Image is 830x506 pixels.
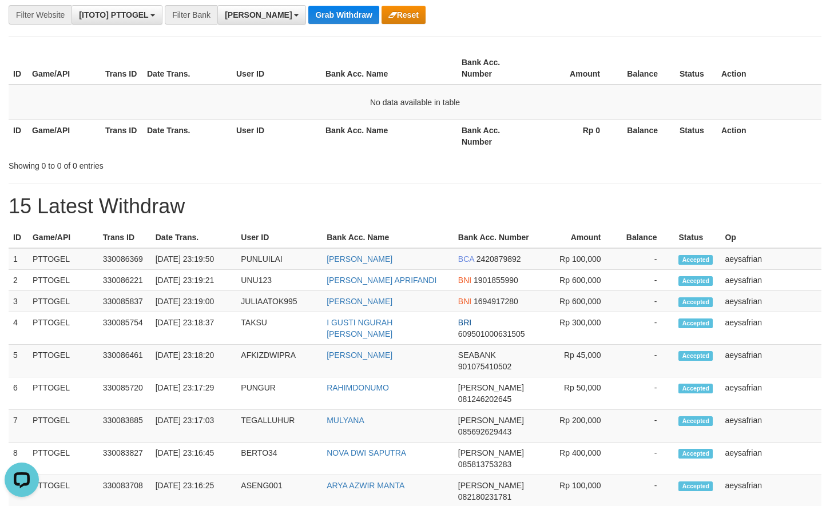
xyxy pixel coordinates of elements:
th: Date Trans. [142,119,232,152]
th: Bank Acc. Number [454,227,534,248]
span: Accepted [678,351,713,361]
th: Action [717,52,821,85]
td: AFKIZDWIPRA [236,345,322,377]
span: Accepted [678,481,713,491]
th: Op [720,227,821,248]
td: Rp 100,000 [534,248,618,270]
td: Rp 400,000 [534,443,618,475]
td: aeysafrian [720,248,821,270]
th: User ID [232,119,321,152]
td: [DATE] 23:18:37 [151,312,237,345]
span: Copy 082180231781 to clipboard [458,492,511,501]
a: [PERSON_NAME] [327,350,392,360]
td: 330085754 [98,312,151,345]
td: PUNGUR [236,377,322,410]
td: PTTOGEL [28,248,98,270]
td: 330085837 [98,291,151,312]
td: 5 [9,345,28,377]
span: BCA [458,254,474,264]
th: Trans ID [98,227,151,248]
button: Open LiveChat chat widget [5,5,39,39]
div: Showing 0 to 0 of 0 entries [9,156,337,172]
td: - [618,443,674,475]
th: Bank Acc. Number [457,119,530,152]
td: - [618,270,674,291]
td: Rp 600,000 [534,270,618,291]
span: BNI [458,297,471,306]
span: Accepted [678,255,713,265]
span: Copy 085692629443 to clipboard [458,427,511,436]
span: [PERSON_NAME] [458,383,524,392]
td: PTTOGEL [28,291,98,312]
td: aeysafrian [720,270,821,291]
span: BNI [458,276,471,285]
span: Copy 1901855990 to clipboard [474,276,518,285]
td: 330086369 [98,248,151,270]
div: Filter Bank [165,5,217,25]
button: [ITOTO] PTTOGEL [72,5,162,25]
span: [ITOTO] PTTOGEL [79,10,148,19]
th: Game/API [27,52,101,85]
th: Bank Acc. Name [321,52,457,85]
th: Game/API [27,119,101,152]
td: Rp 300,000 [534,312,618,345]
td: aeysafrian [720,410,821,443]
span: SEABANK [458,350,496,360]
span: [PERSON_NAME] [458,481,524,490]
a: [PERSON_NAME] APRIFANDI [327,276,436,285]
th: Balance [617,52,675,85]
td: BERTO34 [236,443,322,475]
td: [DATE] 23:17:03 [151,410,237,443]
td: aeysafrian [720,377,821,410]
td: TAKSU [236,312,322,345]
th: Bank Acc. Number [457,52,530,85]
td: 330086461 [98,345,151,377]
th: Amount [534,227,618,248]
td: UNU123 [236,270,322,291]
td: - [618,345,674,377]
span: Copy 2420879892 to clipboard [476,254,521,264]
span: Copy 1694917280 to clipboard [474,297,518,306]
td: Rp 600,000 [534,291,618,312]
th: ID [9,52,27,85]
td: [DATE] 23:16:45 [151,443,237,475]
h1: 15 Latest Withdraw [9,195,821,218]
td: PTTOGEL [28,312,98,345]
td: [DATE] 23:19:50 [151,248,237,270]
th: Status [675,52,717,85]
td: 6 [9,377,28,410]
td: - [618,410,674,443]
td: [DATE] 23:18:20 [151,345,237,377]
span: Copy 085813753283 to clipboard [458,460,511,469]
td: PTTOGEL [28,443,98,475]
span: Copy 901075410502 to clipboard [458,362,511,371]
th: Balance [617,119,675,152]
th: Bank Acc. Name [321,119,457,152]
td: No data available in table [9,85,821,120]
button: [PERSON_NAME] [217,5,306,25]
button: Reset [382,6,426,24]
td: PUNLUILAI [236,248,322,270]
span: Accepted [678,318,713,328]
th: Rp 0 [530,119,617,152]
th: User ID [232,52,321,85]
th: Action [717,119,821,152]
td: Rp 200,000 [534,410,618,443]
th: Game/API [28,227,98,248]
td: - [618,248,674,270]
th: Date Trans. [151,227,237,248]
span: BRI [458,318,471,327]
span: Copy 081246202645 to clipboard [458,395,511,404]
td: 330083827 [98,443,151,475]
th: User ID [236,227,322,248]
a: ARYA AZWIR MANTA [327,481,404,490]
td: 2 [9,270,28,291]
a: [PERSON_NAME] [327,297,392,306]
td: 7 [9,410,28,443]
th: Trans ID [101,119,142,152]
td: - [618,312,674,345]
td: [DATE] 23:19:21 [151,270,237,291]
td: aeysafrian [720,443,821,475]
td: JULIAATOK995 [236,291,322,312]
a: RAHIMDONUMO [327,383,389,392]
